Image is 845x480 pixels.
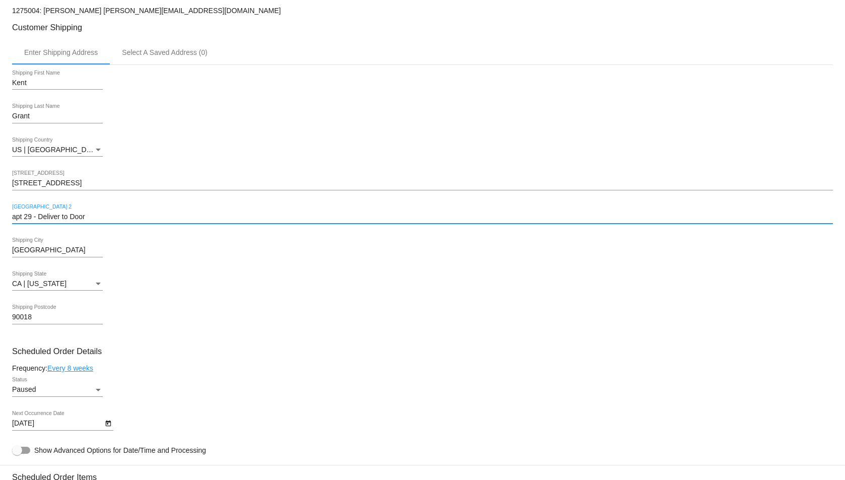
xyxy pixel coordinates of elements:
[12,146,103,154] mat-select: Shipping Country
[47,364,93,372] a: Every 8 weeks
[12,112,103,120] input: Shipping Last Name
[12,179,833,187] input: Shipping Street 1
[12,246,103,254] input: Shipping City
[12,23,833,32] h3: Customer Shipping
[12,385,36,393] span: Paused
[12,280,66,288] span: CA | [US_STATE]
[12,420,103,428] input: Next Occurrence Date
[34,445,206,455] span: Show Advanced Options for Date/Time and Processing
[12,313,103,321] input: Shipping Postcode
[12,386,103,394] mat-select: Status
[12,7,833,15] p: 1275004: [PERSON_NAME] [PERSON_NAME][EMAIL_ADDRESS][DOMAIN_NAME]
[12,146,101,154] span: US | [GEOGRAPHIC_DATA]
[103,418,113,428] button: Open calendar
[122,48,207,56] div: Select A Saved Address (0)
[24,48,98,56] div: Enter Shipping Address
[12,347,833,356] h3: Scheduled Order Details
[12,79,103,87] input: Shipping First Name
[12,364,833,372] div: Frequency:
[12,280,103,288] mat-select: Shipping State
[12,213,833,221] input: Shipping Street 2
